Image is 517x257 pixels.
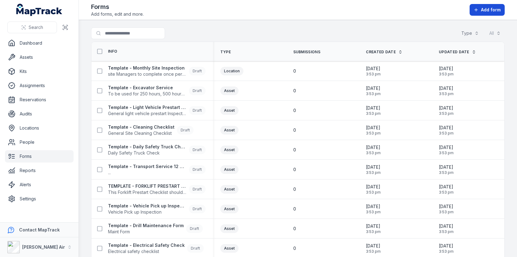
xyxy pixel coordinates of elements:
span: [DATE] [366,144,381,151]
span: Vehicle Pick up Inspection [108,209,186,215]
time: 17/03/2025, 3:53:56 pm [439,125,454,136]
div: Asset [220,106,238,115]
strong: Template - Transport Service 12 Monthly Service [108,163,186,170]
a: Alerts [5,179,74,191]
span: [DATE] [439,243,454,249]
a: Settings [5,193,74,205]
time: 17/03/2025, 3:53:56 pm [366,144,381,155]
span: Search [29,24,43,30]
time: 17/03/2025, 3:53:56 pm [439,66,454,77]
a: Template - Transport Service 12 Monthly Service...Draft [108,163,206,176]
span: Created Date [366,50,396,54]
h2: Forms [91,2,144,11]
div: Draft [189,67,206,75]
a: Template - Drill Maintenance FormMaint FormDraft [108,223,203,235]
a: Dashboard [5,37,74,49]
span: 0 [293,107,296,114]
a: TEMPLATE - FORKLIFT PRESTART CHECKLISTThis Forklift Prestart Checklist should be completed every ... [108,183,206,195]
div: Draft [187,244,204,253]
span: Maint Form [108,229,184,235]
span: [DATE] [366,125,381,131]
button: Type [457,27,483,39]
span: [DATE] [439,66,454,72]
time: 17/03/2025, 3:53:56 pm [439,164,454,175]
a: Template - Electrical Safety CheckElectrical safety checklistDraft [108,242,204,255]
span: 3:53 pm [366,190,381,195]
time: 17/03/2025, 3:53:56 pm [366,223,381,234]
strong: TEMPLATE - FORKLIFT PRESTART CHECKLIST [108,183,186,189]
span: [DATE] [439,164,454,170]
span: 3:53 pm [439,151,454,155]
div: Location [220,67,243,75]
span: 0 [293,206,296,212]
span: [DATE] [366,66,381,72]
span: Electrical safety checklist [108,248,185,255]
span: General light vehicle prestart Inspection form [108,110,186,117]
div: Draft [189,205,206,213]
span: [DATE] [366,164,381,170]
time: 17/03/2025, 3:53:56 pm [366,105,381,116]
span: site Managers to complete once per month [108,71,186,77]
div: Asset [220,146,238,154]
span: 0 [293,245,296,251]
a: Assignments [5,79,74,92]
div: Draft [189,165,206,174]
span: This Forklift Prestart Checklist should be completed every day before starting forklift operations. [108,189,186,195]
time: 17/03/2025, 3:53:56 pm [366,66,381,77]
time: 17/03/2025, 3:53:56 pm [366,85,381,96]
strong: Template - Excavator Service [108,85,186,91]
span: [DATE] [439,105,454,111]
time: 17/03/2025, 3:53:56 pm [366,125,381,136]
button: Search [7,22,57,33]
a: Audits [5,108,74,120]
strong: Template - Cleaning Checklist [108,124,174,130]
span: 3:53 pm [366,131,381,136]
span: [DATE] [366,85,381,91]
strong: Template - Monthly Site Inspection [108,65,186,71]
time: 17/03/2025, 3:53:56 pm [439,203,454,215]
div: Draft [177,126,194,135]
span: 0 [293,226,296,232]
span: 0 [293,127,296,133]
span: 3:53 pm [439,131,454,136]
span: 0 [293,167,296,173]
span: 3:53 pm [366,249,381,254]
span: 3:53 pm [366,151,381,155]
a: People [5,136,74,148]
strong: Template - Daily Safety Truck Check [108,144,186,150]
span: 3:53 pm [439,72,454,77]
time: 17/03/2025, 3:53:56 pm [439,105,454,116]
span: [DATE] [439,184,454,190]
strong: Template - Light Vehicle Prestart Inspection [108,104,186,110]
span: [DATE] [366,105,381,111]
span: Add forms, edit and more. [91,11,144,17]
a: Reservations [5,94,74,106]
div: Asset [220,205,238,213]
span: 3:53 pm [439,229,454,234]
strong: Template - Vehicle Pick up Inspection [108,203,186,209]
span: Daily Safety Truck Check [108,150,186,156]
button: Add form [470,4,505,16]
span: 3:53 pm [366,229,381,234]
span: [DATE] [439,144,454,151]
div: Asset [220,86,238,95]
a: Template - Cleaning ChecklistGeneral Site Cleaning ChecklistDraft [108,124,194,136]
span: [DATE] [366,223,381,229]
a: Kits [5,65,74,78]
span: 3:53 pm [439,210,454,215]
span: 3:53 pm [439,91,454,96]
time: 17/03/2025, 3:53:56 pm [439,223,454,234]
a: MapTrack [16,4,62,16]
strong: Contact MapTrack [19,227,60,232]
strong: Template - Electrical Safety Check [108,242,185,248]
div: Draft [189,146,206,154]
a: Forms [5,150,74,163]
span: Submissions [293,50,320,54]
time: 17/03/2025, 3:53:56 pm [439,144,454,155]
div: Draft [189,86,206,95]
button: All [485,27,505,39]
span: 0 [293,147,296,153]
time: 17/03/2025, 3:53:56 pm [439,184,454,195]
a: Template - Monthly Site Inspectionsite Managers to complete once per monthDraft [108,65,206,77]
a: Template - Daily Safety Truck CheckDaily Safety Truck CheckDraft [108,144,206,156]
